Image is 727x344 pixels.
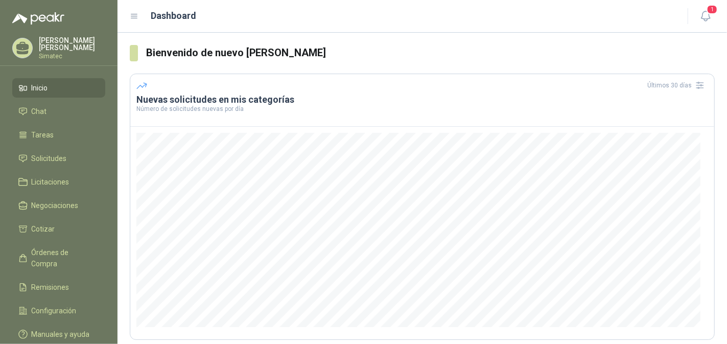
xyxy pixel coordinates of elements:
div: Últimos 30 días [647,77,708,94]
p: Número de solicitudes nuevas por día [136,106,708,112]
a: Chat [12,102,105,121]
h1: Dashboard [151,9,197,23]
a: Órdenes de Compra [12,243,105,273]
a: Remisiones [12,278,105,297]
a: Manuales y ayuda [12,325,105,344]
span: Configuración [32,305,77,316]
p: [PERSON_NAME] [PERSON_NAME] [39,37,105,51]
span: Remisiones [32,282,69,293]
span: Tareas [32,129,54,141]
span: Solicitudes [32,153,67,164]
a: Licitaciones [12,172,105,192]
a: Solicitudes [12,149,105,168]
span: Manuales y ayuda [32,329,90,340]
a: Inicio [12,78,105,98]
button: 1 [696,7,715,26]
span: Licitaciones [32,176,69,188]
span: Chat [32,106,47,117]
a: Negociaciones [12,196,105,215]
span: 1 [707,5,718,14]
h3: Bienvenido de nuevo [PERSON_NAME] [146,45,715,61]
span: Órdenes de Compra [32,247,96,269]
a: Configuración [12,301,105,320]
p: Simatec [39,53,105,59]
span: Cotizar [32,223,55,235]
img: Logo peakr [12,12,64,25]
span: Inicio [32,82,48,94]
h3: Nuevas solicitudes en mis categorías [136,94,708,106]
a: Cotizar [12,219,105,239]
span: Negociaciones [32,200,79,211]
a: Tareas [12,125,105,145]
